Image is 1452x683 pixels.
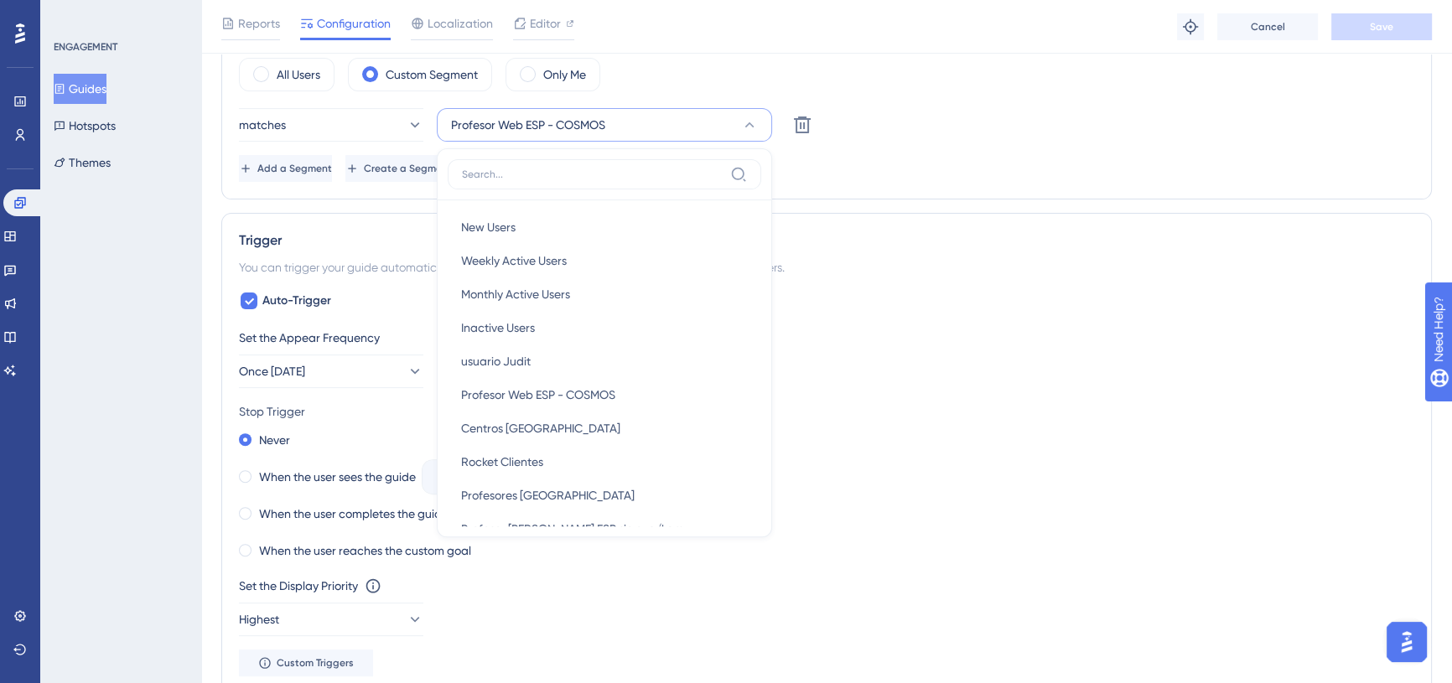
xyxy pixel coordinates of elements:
label: Custom Segment [386,65,478,85]
input: Search... [462,168,723,181]
button: Profesor Web ESP - COSMOS [437,108,772,142]
label: Only Me [543,65,586,85]
span: Cancel [1251,20,1285,34]
span: Editor [530,13,561,34]
span: Rocket Clientes [461,452,543,472]
button: Custom Triggers [239,649,373,676]
label: When the user sees the guide [259,467,416,487]
span: Auto-Trigger [262,291,331,311]
span: Create a Segment [364,162,452,175]
span: Inactive Users [461,318,535,338]
span: Profesores [GEOGRAPHIC_DATA] [461,485,635,505]
label: When the user completes the guide [259,504,449,524]
button: Hotspots [54,111,116,141]
span: Once [DATE] [239,361,305,381]
span: Configuration [317,13,391,34]
button: Create a Segment [345,155,452,182]
button: Themes [54,147,111,178]
button: Profesor [PERSON_NAME] ESP sin exp/kam... [448,512,761,546]
div: You can trigger your guide automatically when the target URL is visited, and/or use the custom tr... [239,257,1414,277]
button: Add a Segment [239,155,332,182]
span: Save [1370,20,1393,34]
span: Custom Triggers [277,656,354,670]
span: Highest [239,609,279,629]
button: Rocket Clientes [448,445,761,479]
div: Stop Trigger [239,401,1414,422]
span: Add a Segment [257,162,332,175]
span: Profesor [PERSON_NAME] ESP sin exp/kam... [461,519,692,539]
span: Monthly Active Users [461,284,570,304]
iframe: UserGuiding AI Assistant Launcher [1382,617,1432,667]
span: Profesor Web ESP - COSMOS [451,115,605,135]
button: Weekly Active Users [448,244,761,277]
label: Never [259,430,290,450]
button: New Users [448,210,761,244]
button: Once [DATE] [239,354,423,388]
button: Cancel [1217,13,1318,40]
label: All Users [277,65,320,85]
button: Monthly Active Users [448,277,761,311]
div: Trigger [239,230,1414,251]
span: Localization [428,13,493,34]
button: Guides [54,74,106,104]
div: ENGAGEMENT [54,40,117,54]
span: New Users [461,217,516,237]
button: usuario Judit [448,344,761,378]
button: Centros [GEOGRAPHIC_DATA] [448,411,761,445]
div: Set the Appear Frequency [239,328,1414,348]
span: Profesor Web ESP - COSMOS [461,385,615,405]
button: Save [1331,13,1432,40]
span: Weekly Active Users [461,251,567,271]
button: Profesor Web ESP - COSMOS [448,378,761,411]
button: Highest [239,603,423,636]
span: usuario Judit [461,351,531,371]
button: matches [239,108,423,142]
button: Profesores [GEOGRAPHIC_DATA] [448,479,761,512]
div: Set the Display Priority [239,576,358,596]
span: Reports [238,13,280,34]
label: When the user reaches the custom goal [259,541,471,561]
span: matches [239,115,286,135]
span: Need Help? [39,4,105,24]
button: Inactive Users [448,311,761,344]
span: Centros [GEOGRAPHIC_DATA] [461,418,620,438]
